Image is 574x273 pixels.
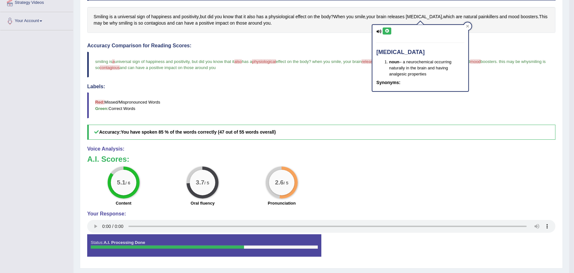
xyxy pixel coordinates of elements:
[100,65,120,70] span: contagious
[539,13,547,20] span: Click to see word definition
[443,13,455,20] span: Click to see word definition
[87,234,321,257] div: Status:
[95,59,112,64] span: smiling is
[389,59,399,64] b: noun
[341,59,342,64] span: ,
[87,125,555,140] h5: Accuracy:
[215,20,228,27] span: Click to see word definition
[252,59,276,64] span: physiological
[182,13,199,20] span: Click to see word definition
[192,59,234,64] span: but did you know that it
[236,20,247,27] span: Click to see word definition
[284,181,288,185] small: / 5
[333,13,345,20] span: Click to see word definition
[366,13,375,20] span: Click to see word definition
[0,12,73,28] a: Your Account
[116,200,131,206] label: Content
[119,20,133,27] span: Click to see word definition
[521,13,538,20] span: Click to see word definition
[223,13,234,20] span: Click to see word definition
[230,20,235,27] span: Click to see word definition
[126,181,130,185] small: / 6
[295,13,306,20] span: Click to see word definition
[134,20,137,27] span: Click to see word definition
[234,59,242,64] span: also
[376,80,464,85] h5: Synonyms:
[95,100,104,105] b: Red:
[275,179,284,186] big: 2.6
[265,13,267,20] span: Click to see word definition
[242,59,252,64] span: has a
[146,13,150,20] span: Click to see word definition
[137,13,145,20] span: Click to see word definition
[95,59,547,70] span: smiling is so
[196,179,205,186] big: 3.7
[463,13,477,20] span: Click to see word definition
[184,20,194,27] span: Click to see word definition
[173,13,180,20] span: Click to see word definition
[94,13,108,20] span: Click to see word definition
[308,13,313,20] span: Click to see word definition
[144,20,166,27] span: Click to see word definition
[388,13,405,20] span: Click to see word definition
[314,13,320,20] span: Click to see word definition
[456,13,462,20] span: Click to see word definition
[256,13,264,20] span: Click to see word definition
[497,59,498,64] span: .
[269,13,294,20] span: Click to see word definition
[243,13,246,20] span: Click to see word definition
[377,13,386,20] span: Click to see word definition
[138,20,143,27] span: Click to see word definition
[167,20,174,27] span: Click to see word definition
[343,59,362,64] span: your brain
[200,13,206,20] span: Click to see word definition
[481,59,497,64] span: boosters
[268,200,295,206] label: Pronunciation
[110,13,113,20] span: Click to see word definition
[94,20,102,27] span: Click to see word definition
[87,211,555,217] h4: Your Response:
[215,13,222,20] span: Click to see word definition
[500,13,507,20] span: Click to see word definition
[508,13,519,20] span: Click to see word definition
[87,146,555,152] h4: Voice Analysis:
[204,181,209,185] small: / 5
[312,59,341,64] span: when you smile
[247,13,255,20] span: Click to see word definition
[103,240,145,245] strong: A.I. Processing Done
[117,179,126,186] big: 5.1
[321,13,331,20] span: Click to see word definition
[115,59,190,64] span: universal sign of happiness and positivity
[235,13,242,20] span: Click to see word definition
[470,59,481,64] span: mood
[309,59,311,64] span: ?
[355,13,365,20] span: Click to see word definition
[151,13,172,20] span: Click to see word definition
[207,13,213,20] span: Click to see word definition
[499,59,529,64] span: this may be why
[120,65,216,70] span: and can have a positive impact on those around you
[195,20,198,27] span: Click to see word definition
[87,155,129,163] b: A.I. Scores:
[264,20,271,27] span: Click to see word definition
[121,129,276,135] b: You have spoken 85 % of the words correctly (47 out of 55 words overall)
[191,200,215,206] label: Oral fluency
[276,59,309,64] span: effect on the body
[87,43,555,49] h4: Accuracy Comparison for Reading Scores:
[248,20,262,27] span: Click to see word definition
[478,13,498,20] span: Click to see word definition
[362,59,377,64] span: releases
[189,59,191,64] span: ,
[406,13,442,20] span: Click to see word definition
[87,92,555,118] blockquote: Missed/Mispronounced Words Correct Words
[376,49,464,56] h4: [MEDICAL_DATA]
[87,7,555,33] div: , ? , , . .
[103,20,108,27] span: Click to see word definition
[112,59,114,64] span: a
[118,13,136,20] span: Click to see word definition
[176,20,183,27] span: Click to see word definition
[95,106,109,111] b: Green:
[110,20,118,27] span: Click to see word definition
[199,20,214,27] span: Click to see word definition
[346,13,354,20] span: Click to see word definition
